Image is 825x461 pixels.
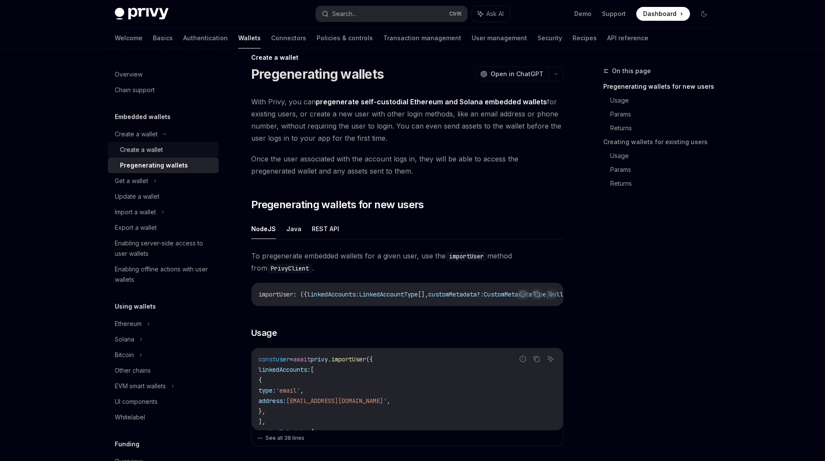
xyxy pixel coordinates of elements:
button: Open in ChatGPT [475,67,549,81]
a: Enabling server-side access to user wallets [108,235,219,261]
a: Create a wallet [108,142,219,158]
a: Wallets [238,28,261,48]
span: Ctrl K [449,10,462,17]
button: Ask AI [545,288,556,300]
a: UI components [108,394,219,409]
div: Ethereum [115,319,142,329]
span: type: [259,387,276,394]
span: }, [259,407,265,415]
span: [ [311,366,314,374]
span: 'email' [276,387,300,394]
a: Pregenerating wallets for new users [603,80,718,93]
h5: Embedded wallets [115,112,171,122]
div: Enabling offline actions with user wallets [115,264,214,285]
span: Ask AI [486,10,504,18]
a: Returns [610,121,718,135]
span: linkedAccounts [307,290,356,298]
button: See all 38 lines [257,432,558,444]
a: Usage [610,149,718,163]
span: Open in ChatGPT [491,70,544,78]
span: address: [259,397,286,405]
span: ?: [477,290,484,298]
button: Ask AI [545,353,556,364]
strong: pregenerate self-custodial Ethereum and Solana embedded wallets [316,97,547,106]
button: REST API [312,219,339,239]
a: Authentication [183,28,228,48]
div: Whitelabel [115,412,145,422]
span: LinkedAccountType [359,290,418,298]
a: Connectors [271,28,306,48]
span: importUser [331,355,366,363]
a: Params [610,163,718,177]
a: Other chains [108,363,219,378]
div: Other chains [115,365,151,376]
code: PrivyClient [267,264,312,273]
span: Once the user associated with the account logs in, they will be able to access the pregenerated w... [251,153,563,177]
span: Usage [251,327,277,339]
button: Report incorrect code [517,353,528,364]
a: API reference [607,28,648,48]
a: Whitelabel [108,409,219,425]
span: [], [418,290,428,298]
button: Toggle dark mode [697,7,711,21]
span: With Privy, you can for existing users, or create a new user with other login methods, like an em... [251,96,563,144]
div: Update a wallet [115,191,159,202]
h5: Using wallets [115,301,156,312]
div: Create a wallet [120,145,163,155]
img: dark logo [115,8,168,20]
a: Recipes [573,28,597,48]
span: [EMAIL_ADDRESS][DOMAIN_NAME]' [286,397,387,405]
button: Copy the contents from the code block [531,288,542,300]
a: Welcome [115,28,142,48]
a: Params [610,107,718,121]
div: Import a wallet [115,207,156,217]
button: NodeJS [251,219,276,239]
span: , [387,397,390,405]
button: Report incorrect code [517,288,528,300]
span: Pregenerating wallets for new users [251,198,424,212]
a: Transaction management [383,28,461,48]
a: Chain support [108,82,219,98]
a: Export a wallet [108,220,219,235]
div: UI components [115,397,158,407]
div: Export a wallet [115,222,157,233]
span: ({ [366,355,373,363]
div: Overview [115,69,142,80]
a: Creating wallets for existing users [603,135,718,149]
div: Pregenerating wallets [120,160,188,171]
button: Copy the contents from the code block [531,353,542,364]
span: await [293,355,311,363]
span: customMetadata: [259,428,311,436]
span: Dashboard [643,10,676,18]
div: Solana [115,334,134,345]
a: Demo [574,10,592,18]
a: Enabling offline actions with user wallets [108,261,219,287]
span: . [328,355,331,363]
span: CustomMetadataType [484,290,546,298]
div: Search... [332,9,356,19]
span: user [276,355,290,363]
div: Create a wallet [251,53,563,62]
a: Security [537,28,562,48]
a: Returns [610,177,718,190]
div: Enabling server-side access to user wallets [115,238,214,259]
span: = [290,355,293,363]
span: wallets [550,290,574,298]
a: Basics [153,28,173,48]
span: importUser [259,290,293,298]
h1: Pregenerating wallets [251,66,384,82]
span: customMetadata [428,290,477,298]
span: privy [311,355,328,363]
a: Usage [610,93,718,107]
a: User management [472,28,527,48]
a: Overview [108,67,219,82]
a: Dashboard [636,7,690,21]
span: const [259,355,276,363]
div: Get a wallet [115,176,148,186]
span: , [300,387,304,394]
span: To pregenerate embedded wallets for a given user, use the method from . [251,250,563,274]
div: Chain support [115,85,155,95]
span: linkedAccounts: [259,366,311,374]
a: Support [602,10,626,18]
div: Bitcoin [115,350,134,360]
